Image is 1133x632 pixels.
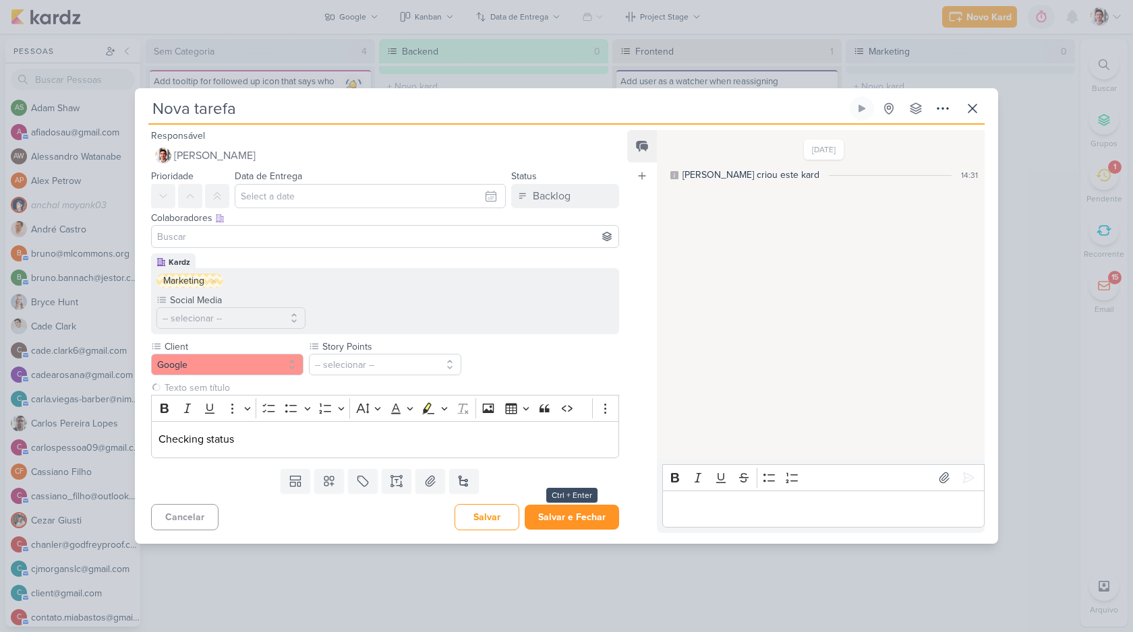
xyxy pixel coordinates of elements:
div: 14:31 [961,169,978,181]
div: Editor editing area: main [662,491,985,528]
div: Editor toolbar [151,395,619,421]
label: Status [511,170,537,182]
img: Lucas Pessoa [155,148,171,164]
input: Kard Sem Título [148,96,847,121]
label: Client [163,340,303,354]
div: Editor editing area: main [151,421,619,458]
div: Ctrl + Enter [546,488,598,503]
button: Backlog [511,184,619,208]
div: Kardz [169,256,190,268]
p: Checking status [158,431,612,447]
button: -- selecionar -- [309,354,461,375]
button: Salvar e Fechar [525,505,619,530]
div: Backlog [533,188,571,204]
span: [PERSON_NAME] [174,148,256,164]
button: -- selecionar -- [156,307,306,329]
button: Google [151,354,303,375]
input: Texto sem título [162,381,619,395]
div: Editor toolbar [662,464,985,491]
div: Lucas criou este kard [682,168,819,182]
label: Story Points [321,340,461,354]
button: Salvar [455,504,519,530]
div: Este log é visível à todos no kard [670,171,678,179]
button: Cancelar [151,504,219,530]
label: Prioridade [151,170,194,182]
div: Ligar relógio [856,103,867,114]
input: Select a date [235,184,506,208]
div: Colaboradores [151,211,619,225]
label: Social Media [169,293,306,307]
div: Marketing [163,274,204,288]
button: [PERSON_NAME] [151,144,619,168]
label: Data de Entrega [235,170,302,182]
label: Responsável [151,130,205,141]
input: Buscar [154,228,616,245]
